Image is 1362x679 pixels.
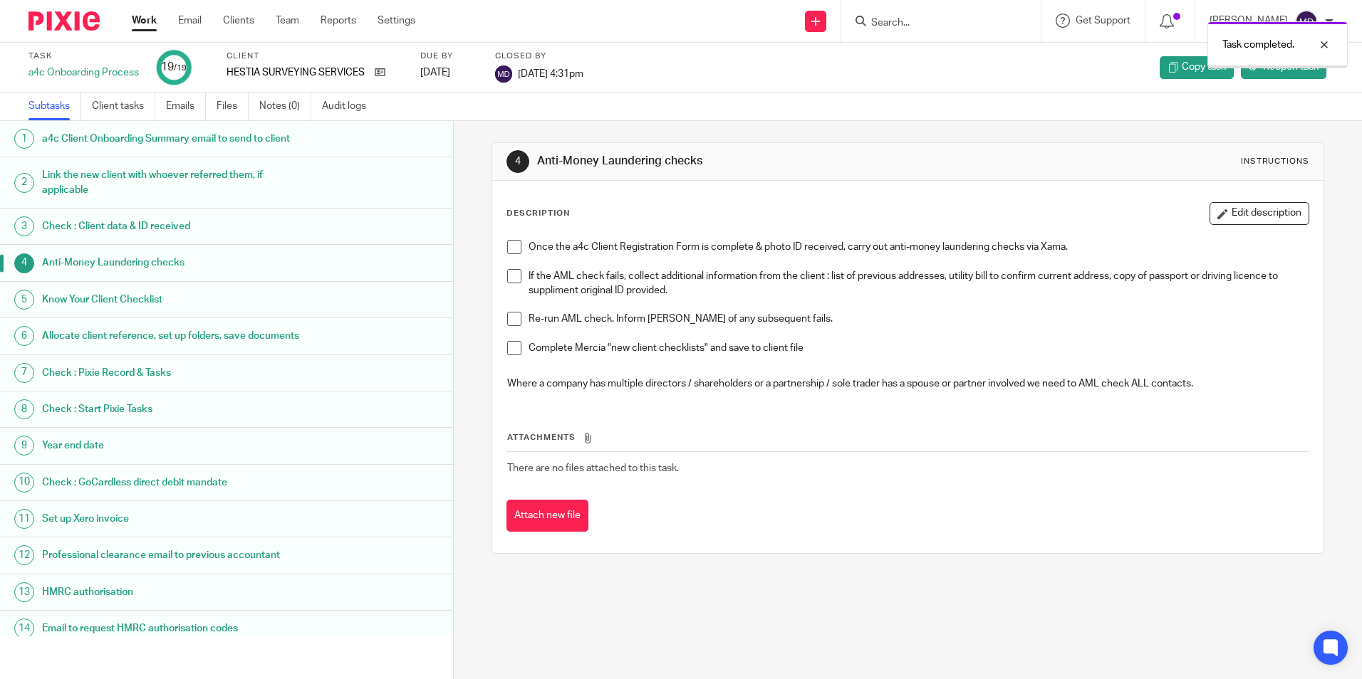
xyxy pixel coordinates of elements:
button: Attach new file [506,500,588,532]
p: Re-run AML check. Inform [PERSON_NAME] of any subsequent fails. [529,312,1308,326]
img: Pixie [28,11,100,31]
div: [DATE] [420,65,477,80]
div: 13 [14,582,34,602]
h1: Know Your Client Checklist [42,289,307,310]
p: Complete Mercia "new client checklists" and save to client file [529,341,1308,355]
div: 8 [14,399,34,419]
h1: Check : Pixie Record & Tasks [42,362,307,384]
a: Reports [321,14,356,28]
div: a4c Onboarding Process [28,65,139,80]
div: 3 [14,216,34,236]
div: Instructions [1241,156,1309,167]
a: Client tasks [92,93,155,120]
div: 19 [161,59,187,75]
div: 9 [14,436,34,456]
h1: Allocate client reference, set up folders, save documents [42,325,307,347]
span: [DATE] 4:31pm [518,68,583,78]
a: Emails [166,93,206,120]
div: 6 [14,326,34,346]
div: 12 [14,545,34,565]
div: 1 [14,129,34,149]
label: Task [28,51,139,62]
div: 7 [14,363,34,383]
a: Files [217,93,249,120]
h1: Year end date [42,435,307,456]
h1: Anti-Money Laundering checks [42,252,307,273]
img: svg%3E [1295,10,1318,33]
label: Closed by [495,51,583,62]
a: Notes (0) [259,93,311,120]
h1: Check : GoCardless direct debit mandate [42,472,307,493]
p: HESTIA SURVEYING SERVICES LTD [227,65,368,80]
a: Work [132,14,157,28]
p: Where a company has multiple directors / shareholders or a partnership / sole trader has a spouse... [507,377,1308,391]
div: 2 [14,173,34,193]
h1: Check : Start Pixie Tasks [42,399,307,420]
a: Audit logs [322,93,377,120]
div: 14 [14,619,34,638]
p: Task completed. [1222,38,1294,52]
h1: Link the new client with whoever referred them, if applicable [42,164,307,201]
div: 4 [506,150,529,173]
span: There are no files attached to this task. [507,463,679,473]
p: If the AML check fails, collect additional information from the client : list of previous address... [529,269,1308,298]
h1: Professional clearance email to previous accountant [42,544,307,566]
a: Clients [223,14,254,28]
h1: Anti-Money Laundering checks [537,154,938,169]
h1: Email to request HMRC authorisation codes [42,618,307,639]
div: 5 [14,290,34,310]
img: svg%3E [495,65,512,83]
span: Attachments [507,433,576,441]
h1: HMRC authorisation [42,581,307,603]
a: Settings [378,14,415,28]
label: Client [227,51,402,62]
h1: Check : Client data & ID received [42,216,307,237]
label: Due by [420,51,477,62]
a: Subtasks [28,93,81,120]
div: 10 [14,473,34,493]
a: Email [178,14,202,28]
button: Edit description [1210,202,1309,225]
h1: Set up Xero invoice [42,508,307,530]
p: Once the a4c Client Registration Form is complete & photo ID received, carry out anti-money laund... [529,240,1308,254]
small: /19 [174,64,187,72]
div: 4 [14,253,34,273]
a: Team [276,14,299,28]
h1: a4c Client Onboarding Summary email to send to client [42,128,307,149]
div: 11 [14,509,34,529]
p: Description [506,208,570,219]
